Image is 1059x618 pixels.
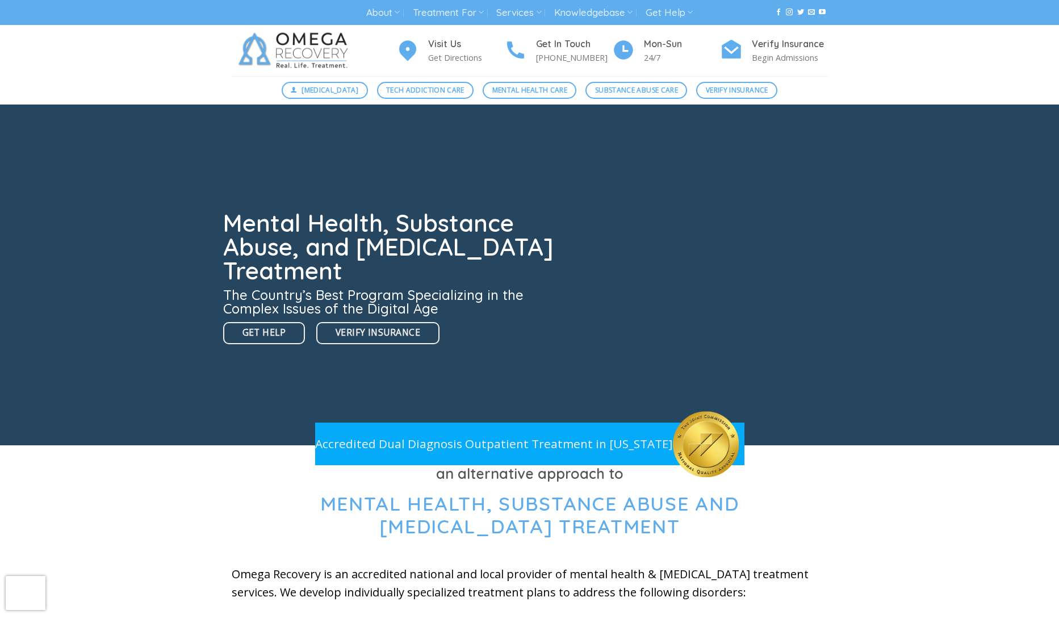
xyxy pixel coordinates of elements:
a: [MEDICAL_DATA] [282,82,368,99]
a: Mental Health Care [483,82,576,99]
img: Omega Recovery [232,25,359,76]
h3: an alternative approach to [232,462,828,485]
p: Begin Admissions [752,51,828,64]
a: About [366,2,400,23]
h1: Mental Health, Substance Abuse, and [MEDICAL_DATA] Treatment [223,211,560,283]
a: Visit Us Get Directions [396,37,504,65]
p: Get Directions [428,51,504,64]
h4: Mon-Sun [644,37,720,52]
a: Verify Insurance [316,322,439,344]
a: Get In Touch [PHONE_NUMBER] [504,37,612,65]
span: Mental Health, Substance Abuse and [MEDICAL_DATA] Treatment [320,491,739,539]
a: Verify Insurance Begin Admissions [720,37,828,65]
h4: Verify Insurance [752,37,828,52]
span: Get Help [242,325,286,340]
a: Follow on Twitter [797,9,804,16]
a: Follow on YouTube [819,9,826,16]
span: Verify Insurance [706,85,768,95]
h4: Visit Us [428,37,504,52]
a: Tech Addiction Care [377,82,474,99]
h3: The Country’s Best Program Specializing in the Complex Issues of the Digital Age [223,288,560,315]
span: Mental Health Care [492,85,567,95]
p: Accredited Dual Diagnosis Outpatient Treatment in [US_STATE] [315,435,673,453]
a: Treatment For [413,2,484,23]
p: Omega Recovery is an accredited national and local provider of mental health & [MEDICAL_DATA] tre... [232,565,828,602]
p: 24/7 [644,51,720,64]
a: Substance Abuse Care [585,82,687,99]
a: Get Help [646,2,693,23]
a: Follow on Facebook [775,9,782,16]
p: [PHONE_NUMBER] [536,51,612,64]
h4: Get In Touch [536,37,612,52]
a: Get Help [223,322,305,344]
span: Tech Addiction Care [386,85,464,95]
a: Follow on Instagram [786,9,793,16]
a: Services [496,2,541,23]
span: Substance Abuse Care [595,85,678,95]
span: Verify Insurance [336,325,420,340]
a: Verify Insurance [696,82,777,99]
a: Send us an email [808,9,815,16]
span: [MEDICAL_DATA] [302,85,358,95]
a: Knowledgebase [554,2,633,23]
